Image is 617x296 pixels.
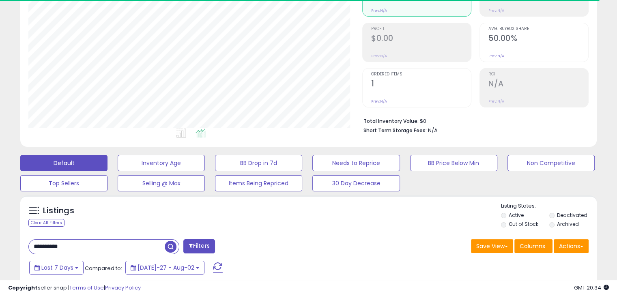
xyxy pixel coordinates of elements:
[520,242,545,250] span: Columns
[514,239,553,253] button: Columns
[471,239,513,253] button: Save View
[488,72,588,77] span: ROI
[363,118,419,124] b: Total Inventory Value:
[410,155,497,171] button: BB Price Below Min
[8,284,141,292] div: seller snap | |
[488,79,588,90] h2: N/A
[125,261,204,275] button: [DATE]-27 - Aug-02
[488,54,504,58] small: Prev: N/A
[428,127,438,134] span: N/A
[363,127,427,134] b: Short Term Storage Fees:
[509,221,538,227] label: Out of Stock
[29,261,84,275] button: Last 7 Days
[509,212,524,219] label: Active
[28,219,64,227] div: Clear All Filters
[371,27,471,31] span: Profit
[501,202,597,210] p: Listing States:
[488,8,504,13] small: Prev: N/A
[507,155,595,171] button: Non Competitive
[557,212,587,219] label: Deactivated
[312,175,400,191] button: 30 Day Decrease
[554,239,589,253] button: Actions
[371,72,471,77] span: Ordered Items
[488,34,588,45] h2: 50.00%
[105,284,141,292] a: Privacy Policy
[488,27,588,31] span: Avg. Buybox Share
[557,221,578,227] label: Archived
[371,99,387,104] small: Prev: N/A
[69,284,104,292] a: Terms of Use
[20,155,107,171] button: Default
[371,34,471,45] h2: $0.00
[215,175,302,191] button: Items Being Repriced
[488,99,504,104] small: Prev: N/A
[43,205,74,217] h5: Listings
[8,284,38,292] strong: Copyright
[183,239,215,253] button: Filters
[574,284,609,292] span: 2025-08-12 20:34 GMT
[138,264,194,272] span: [DATE]-27 - Aug-02
[371,54,387,58] small: Prev: N/A
[312,155,400,171] button: Needs to Reprice
[85,264,122,272] span: Compared to:
[118,175,205,191] button: Selling @ Max
[363,116,583,125] li: $0
[215,155,302,171] button: BB Drop in 7d
[371,79,471,90] h2: 1
[118,155,205,171] button: Inventory Age
[20,175,107,191] button: Top Sellers
[371,8,387,13] small: Prev: N/A
[41,264,73,272] span: Last 7 Days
